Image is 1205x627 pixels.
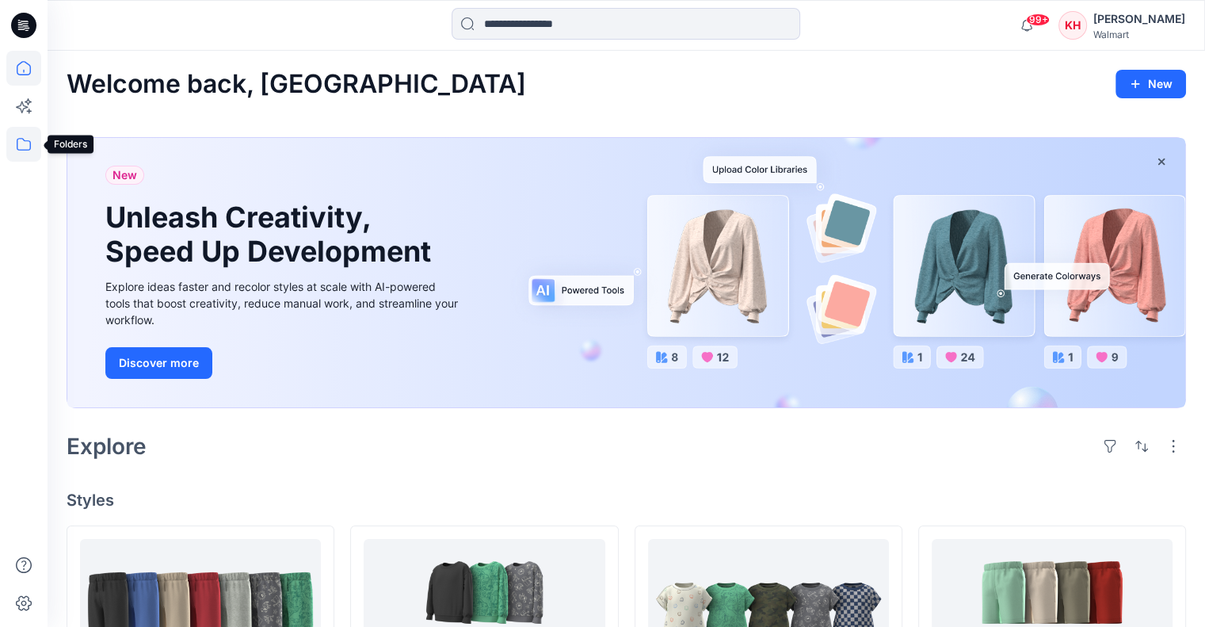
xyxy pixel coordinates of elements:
span: 99+ [1026,13,1050,26]
div: Explore ideas faster and recolor styles at scale with AI-powered tools that boost creativity, red... [105,278,462,328]
div: Walmart [1093,29,1185,40]
h2: Welcome back, [GEOGRAPHIC_DATA] [67,70,526,99]
button: Discover more [105,347,212,379]
h1: Unleash Creativity, Speed Up Development [105,201,438,269]
div: [PERSON_NAME] [1093,10,1185,29]
a: Discover more [105,347,462,379]
h4: Styles [67,491,1186,510]
h2: Explore [67,434,147,459]
div: KH [1058,11,1087,40]
span: New [112,166,137,185]
button: New [1115,70,1186,98]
